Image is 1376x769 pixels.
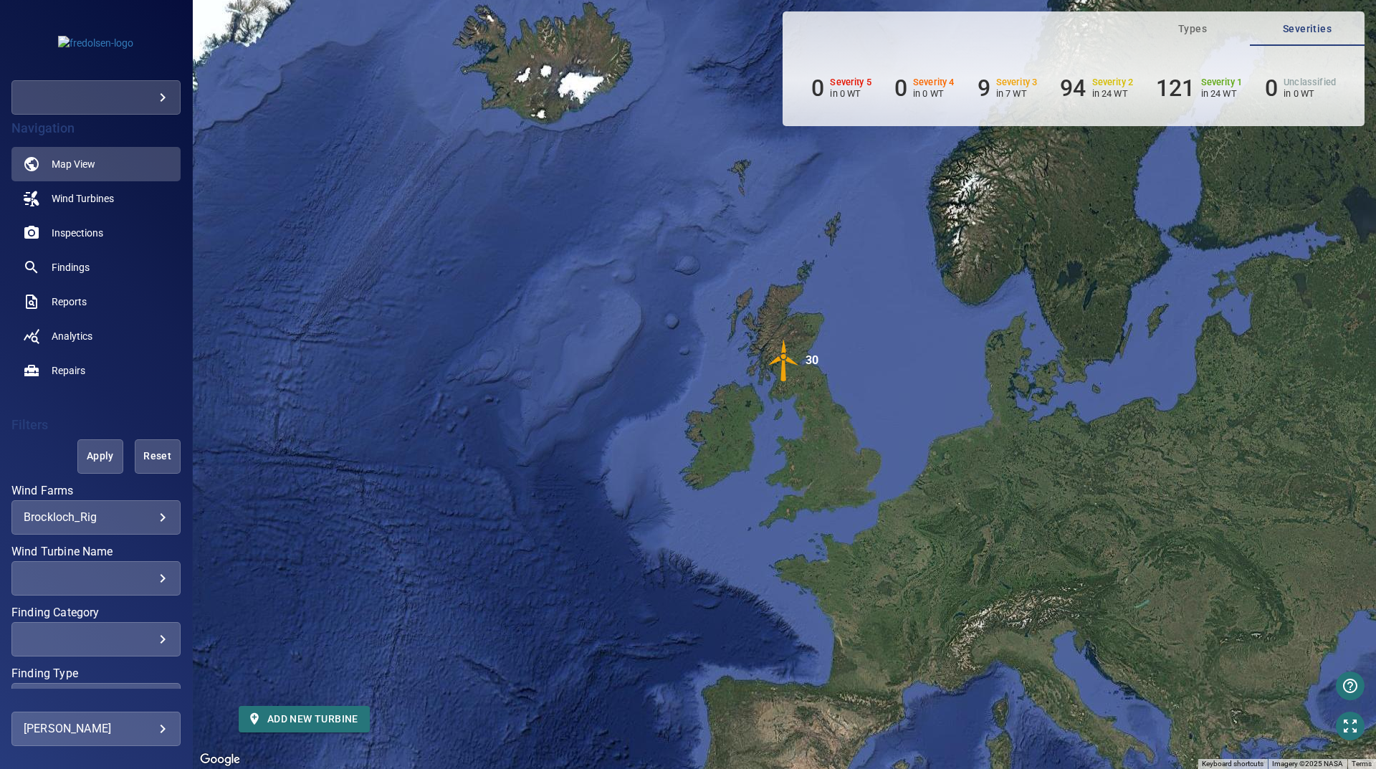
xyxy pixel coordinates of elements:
li: Severity 3 [978,75,1038,102]
span: Reports [52,295,87,309]
a: windturbines noActive [11,181,181,216]
a: Open this area in Google Maps (opens a new window) [196,750,244,769]
li: Severity 4 [894,75,955,102]
gmp-advanced-marker: 30 [763,339,806,384]
div: Finding Type [11,683,181,717]
div: Wind Farms [11,500,181,535]
p: in 7 WT [996,88,1038,99]
label: Wind Turbine Name [11,546,181,558]
h4: Filters [11,418,181,432]
div: Finding Category [11,622,181,656]
h6: Severity 5 [830,77,871,87]
li: Severity 2 [1060,75,1133,102]
h6: 0 [1265,75,1278,102]
p: in 0 WT [830,88,871,99]
a: inspections noActive [11,216,181,250]
span: Severities [1258,20,1356,38]
div: [PERSON_NAME] [24,717,168,740]
a: map active [11,147,181,181]
h6: 94 [1060,75,1086,102]
span: Inspections [52,226,103,240]
h6: Severity 3 [996,77,1038,87]
p: in 24 WT [1201,88,1243,99]
li: Severity 1 [1156,75,1242,102]
h6: Severity 4 [913,77,955,87]
a: findings noActive [11,250,181,285]
p: in 0 WT [1284,88,1336,99]
p: in 0 WT [913,88,955,99]
h6: Severity 2 [1092,77,1134,87]
label: Finding Category [11,607,181,618]
span: Analytics [52,329,92,343]
span: Wind Turbines [52,191,114,206]
button: Reset [135,439,181,474]
span: Types [1144,20,1241,38]
button: Keyboard shortcuts [1202,759,1263,769]
h6: 121 [1156,75,1195,102]
button: Apply [77,439,123,474]
span: Map View [52,157,95,171]
li: Severity 5 [811,75,871,102]
a: repairs noActive [11,353,181,388]
label: Finding Type [11,668,181,679]
span: Apply [95,447,105,465]
span: Imagery ©2025 NASA [1272,760,1343,768]
div: Brockloch_Rig [24,510,168,524]
a: reports noActive [11,285,181,319]
h6: 9 [978,75,990,102]
label: Wind Farms [11,485,181,497]
div: fredolsen [11,80,181,115]
h6: 0 [894,75,907,102]
span: Reset [153,447,163,465]
div: 30 [806,339,818,382]
span: Findings [52,260,90,274]
h6: Severity 1 [1201,77,1243,87]
span: Repairs [52,363,85,378]
h6: Unclassified [1284,77,1336,87]
img: Google [196,750,244,769]
a: analytics noActive [11,319,181,353]
span: Add new turbine [250,710,358,728]
button: Add new turbine [239,706,370,732]
h6: 0 [811,75,824,102]
a: Terms (opens in new tab) [1352,760,1372,768]
p: in 24 WT [1092,88,1134,99]
img: fredolsen-logo [58,36,133,50]
img: windFarmIconCat3.svg [763,339,806,382]
li: Severity Unclassified [1265,75,1336,102]
div: Wind Turbine Name [11,561,181,596]
h4: Navigation [11,121,181,135]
